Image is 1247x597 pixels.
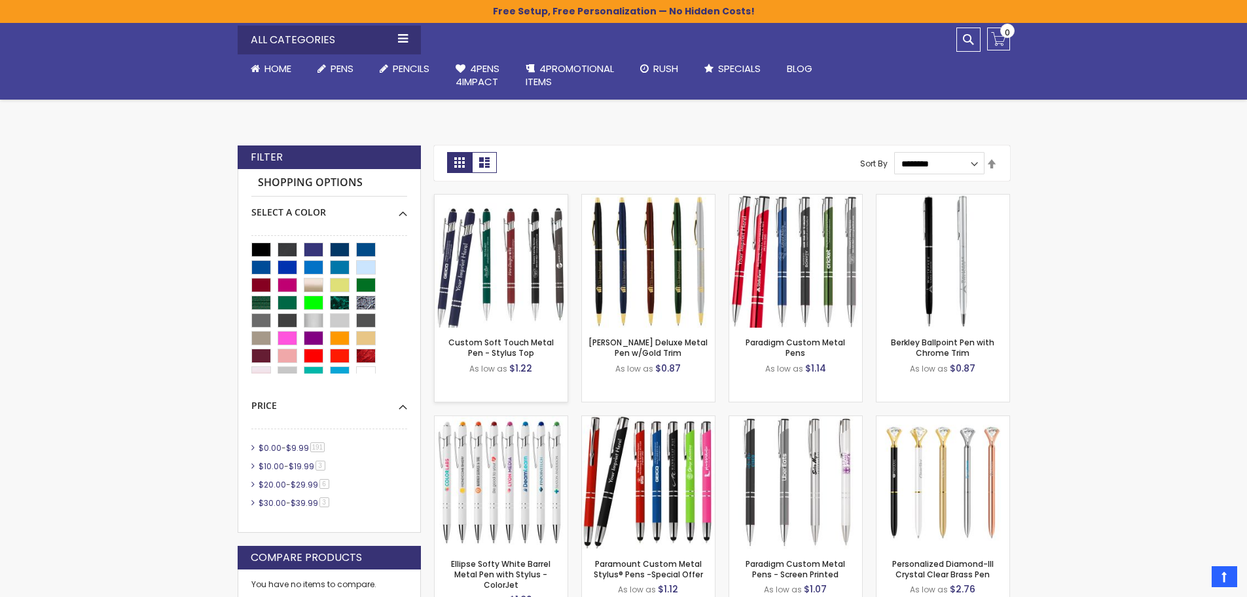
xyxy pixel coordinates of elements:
a: Cooper Deluxe Metal Pen w/Gold Trim [582,194,715,205]
span: $2.76 [950,583,975,596]
span: As low as [618,584,656,595]
span: As low as [469,363,507,374]
span: As low as [764,584,802,595]
span: 4PROMOTIONAL ITEMS [526,62,614,88]
span: As low as [765,363,803,374]
div: Select A Color [251,197,407,219]
a: Custom Soft Touch Metal Pen - Stylus Top [435,194,568,205]
a: 4PROMOTIONALITEMS [513,54,627,97]
span: Blog [787,62,812,75]
span: $0.00 [259,442,281,453]
strong: Compare Products [251,550,362,565]
span: $1.14 [805,362,826,375]
span: $30.00 [259,497,286,509]
a: Ellipse Softy White Barrel Metal Pen with Stylus - ColorJet [451,558,551,590]
img: Custom Soft Touch Metal Pen - Stylus Top [435,195,568,328]
div: Price [251,390,407,412]
span: $9.99 [286,442,309,453]
span: Home [264,62,291,75]
a: Ellipse Softy White Barrel Metal Pen with Stylus - ColorJet [435,415,568,427]
span: Pencils [393,62,429,75]
a: Rush [627,54,691,83]
label: Sort By [860,158,888,169]
img: Personalized Diamond-III Crystal Clear Brass Pen [877,416,1009,549]
span: $0.87 [655,362,681,375]
span: $20.00 [259,479,286,490]
img: Paradigm Custom Metal Pens - Screen Printed [729,416,862,549]
a: $10.00-$19.993 [255,461,330,472]
span: 0 [1005,26,1010,39]
a: Berkley Ballpoint Pen with Chrome Trim [877,194,1009,205]
a: $0.00-$9.99191 [255,442,330,453]
span: As low as [910,584,948,595]
span: $1.07 [804,583,827,596]
strong: Filter [251,150,283,164]
span: As low as [615,363,653,374]
span: Specials [718,62,761,75]
div: All Categories [238,26,421,54]
span: 6 [319,479,329,489]
img: Paradigm Plus Custom Metal Pens [729,195,862,328]
a: Pens [304,54,367,83]
a: 0 [987,28,1010,50]
a: Paramount Custom Metal Stylus® Pens -Special Offer [582,415,715,427]
span: $29.99 [291,479,318,490]
a: $30.00-$39.993 [255,497,334,509]
span: $39.99 [291,497,318,509]
a: Berkley Ballpoint Pen with Chrome Trim [891,337,994,358]
span: 3 [319,497,329,507]
a: Paradigm Plus Custom Metal Pens [729,194,862,205]
a: Custom Soft Touch Metal Pen - Stylus Top [448,337,554,358]
span: Pens [331,62,353,75]
span: 191 [310,442,325,452]
a: Personalized Diamond-III Crystal Clear Brass Pen [877,415,1009,427]
a: Specials [691,54,774,83]
a: Paradigm Custom Metal Pens - Screen Printed [729,415,862,427]
a: Paramount Custom Metal Stylus® Pens -Special Offer [594,558,703,580]
img: Berkley Ballpoint Pen with Chrome Trim [877,195,1009,328]
a: [PERSON_NAME] Deluxe Metal Pen w/Gold Trim [588,337,708,358]
span: As low as [910,363,948,374]
strong: Grid [447,152,472,173]
a: Pencils [367,54,443,83]
a: $20.00-$29.996 [255,479,334,490]
span: $10.00 [259,461,284,472]
span: $1.22 [509,362,532,375]
span: $1.12 [658,583,678,596]
span: $0.87 [950,362,975,375]
a: Paradigm Custom Metal Pens - Screen Printed [746,558,845,580]
a: Top [1212,566,1237,587]
img: Ellipse Softy White Barrel Metal Pen with Stylus - ColorJet [435,416,568,549]
a: Blog [774,54,825,83]
img: Cooper Deluxe Metal Pen w/Gold Trim [582,195,715,328]
span: Rush [653,62,678,75]
span: 3 [316,461,325,471]
a: Paradigm Custom Metal Pens [746,337,845,358]
img: Paramount Custom Metal Stylus® Pens -Special Offer [582,416,715,549]
a: Home [238,54,304,83]
span: $19.99 [289,461,314,472]
span: 4Pens 4impact [456,62,499,88]
a: Personalized Diamond-III Crystal Clear Brass Pen [892,558,994,580]
a: 4Pens4impact [443,54,513,97]
strong: Shopping Options [251,169,407,197]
